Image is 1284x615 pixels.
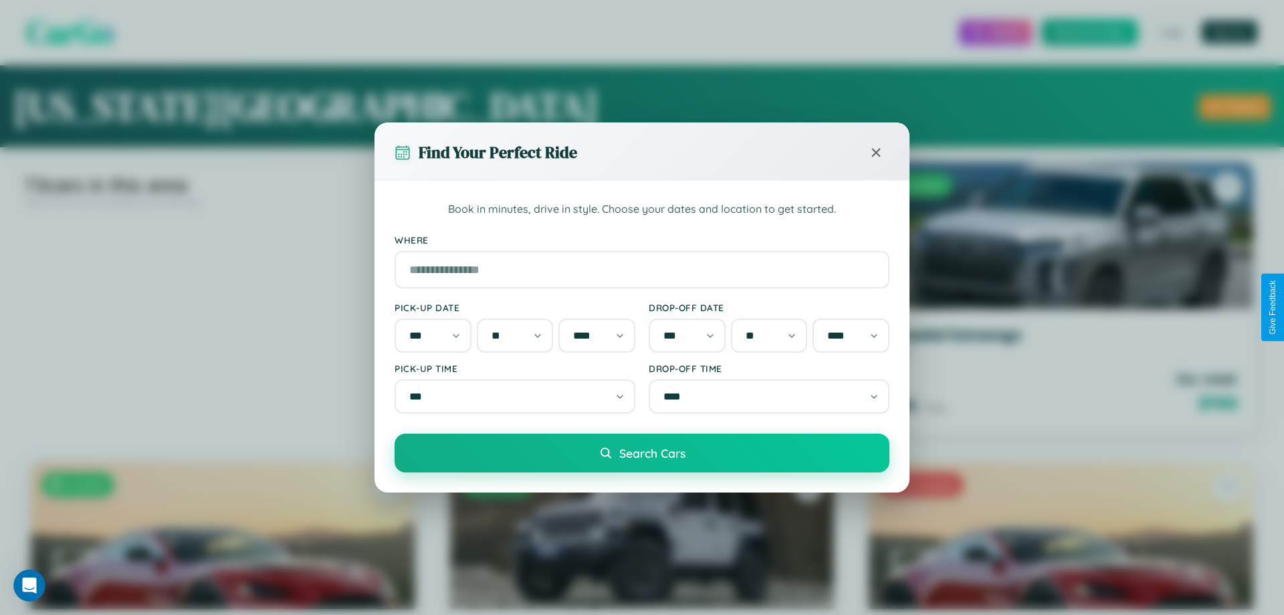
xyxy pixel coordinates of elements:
label: Drop-off Time [649,363,889,374]
label: Pick-up Time [395,363,635,374]
button: Search Cars [395,434,889,472]
label: Pick-up Date [395,302,635,313]
p: Book in minutes, drive in style. Choose your dates and location to get started. [395,201,889,218]
label: Where [395,234,889,246]
span: Search Cars [619,446,685,460]
label: Drop-off Date [649,302,889,313]
h3: Find Your Perfect Ride [419,141,577,163]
